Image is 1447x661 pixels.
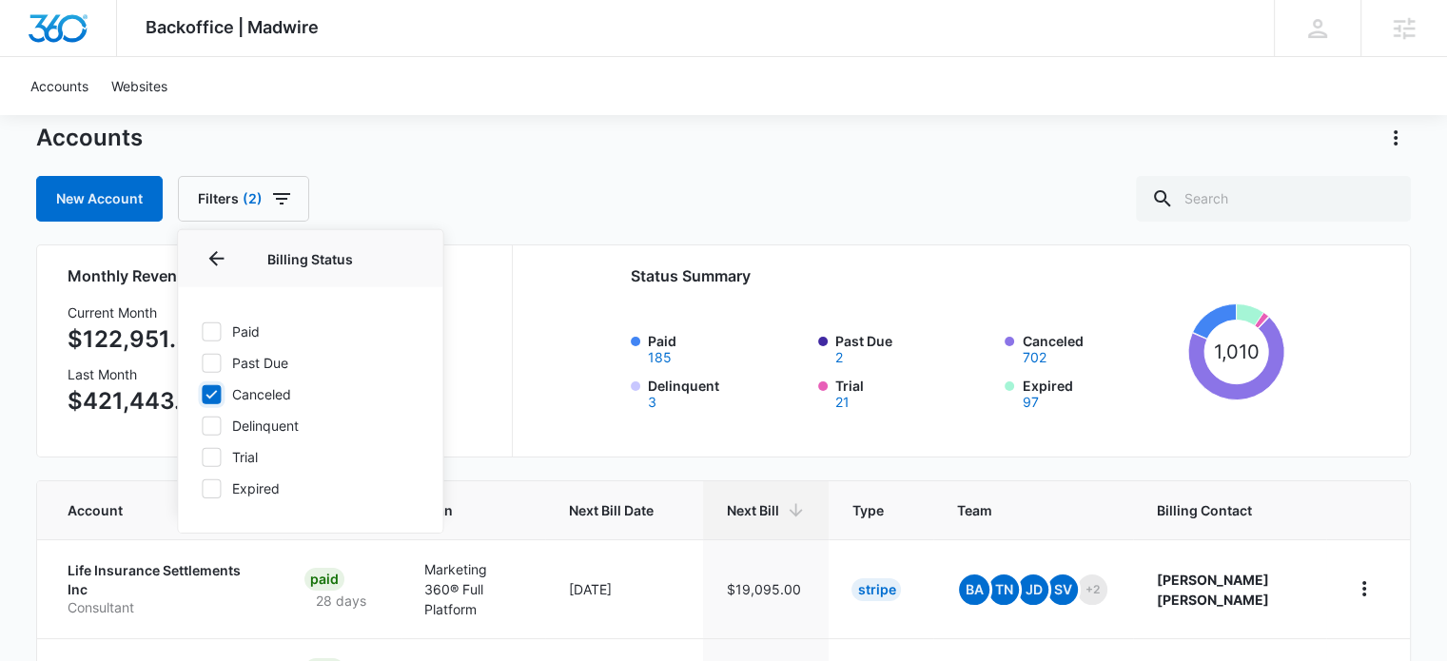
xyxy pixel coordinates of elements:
span: Team [956,500,1083,520]
span: Plan [424,500,523,520]
label: Canceled [201,384,420,404]
p: Life Insurance Settlements Inc [68,561,259,598]
h3: Current Month [68,302,211,322]
button: Past Due [835,351,843,364]
input: Search [1136,176,1411,222]
button: Filters(2) [178,176,309,222]
td: $19,095.00 [703,539,829,638]
label: Expired [201,478,420,498]
p: Consultant [68,598,259,617]
label: Past Due [835,331,994,364]
h3: Last Month [68,364,211,384]
span: JD [1018,574,1048,605]
h1: Accounts [36,124,143,152]
span: (2) [243,192,263,205]
button: Expired [1022,396,1038,409]
span: SV [1047,574,1078,605]
span: Account [68,500,231,520]
span: Next Bill [726,500,778,520]
span: Type [851,500,883,520]
button: Back [201,243,231,274]
label: Past Due [201,353,420,373]
p: Marketing 360® Full Platform [424,559,523,619]
a: Accounts [19,57,100,115]
div: Paid [304,568,344,591]
div: Stripe [851,578,901,601]
button: Delinquent [648,396,656,409]
strong: [PERSON_NAME] [PERSON_NAME] [1156,572,1268,608]
label: Trial [835,376,994,409]
label: Trial [201,447,420,467]
h2: Status Summary [631,264,1284,287]
h2: Monthly Revenue [68,264,489,287]
span: Backoffice | Madwire [146,17,319,37]
label: Paid [648,331,807,364]
span: BA [959,574,989,605]
label: Delinquent [201,416,420,436]
button: Paid [648,351,672,364]
button: home [1349,574,1379,604]
tspan: 1,010 [1213,340,1259,363]
p: $421,443.96 [68,384,211,418]
p: Billing Status [201,248,420,268]
button: Trial [835,396,850,409]
button: Actions [1380,123,1411,153]
span: Billing Contact [1156,500,1303,520]
td: [DATE] [545,539,703,638]
label: Delinquent [648,376,807,409]
span: Next Bill Date [568,500,653,520]
span: +2 [1077,574,1107,605]
button: Canceled [1022,351,1046,364]
a: New Account [36,176,163,222]
a: Life Insurance Settlements IncConsultant [68,561,259,617]
p: $122,951.54 [68,322,211,357]
label: Expired [1022,376,1181,409]
a: Websites [100,57,179,115]
p: 28 days [304,591,378,611]
label: Canceled [1022,331,1181,364]
label: Paid [201,321,420,341]
span: TN [988,574,1019,605]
